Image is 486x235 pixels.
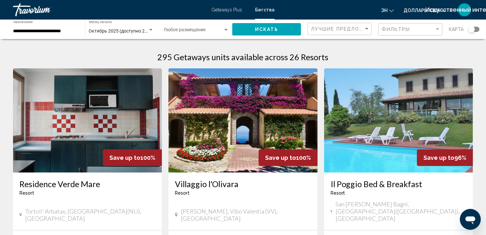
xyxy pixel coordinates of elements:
[311,26,380,32] span: Лучшие предложения
[381,6,394,15] button: Изменение языка
[255,27,278,32] span: Искать
[20,190,34,196] span: Resort
[381,8,388,13] span: эн
[103,149,162,166] div: 100%
[232,23,301,35] button: Искать
[336,200,466,222] span: San [PERSON_NAME] Bagni, [GEOGRAPHIC_DATA]([GEOGRAPHIC_DATA]), [GEOGRAPHIC_DATA]
[20,179,155,189] a: Residence Verde Mare
[382,27,410,32] span: Фильтры
[109,154,140,161] span: Save up to
[404,6,446,15] button: Изменить валюту
[89,28,168,34] span: Октябрь 2025 (доступно 295 единиц)
[13,68,162,173] img: 2963I01X.jpg
[324,68,473,173] img: 4182O01X.jpg
[378,23,442,36] button: Фильтр
[331,179,466,189] a: Il Poggio Bed & Breakfast
[259,149,318,166] div: 100%
[423,154,454,161] span: Save up to
[168,68,317,173] img: 3248E01X.jpg
[13,3,205,16] a: Травориум
[460,209,481,230] iframe: Кнопка запуска окна обмена сообщениями
[331,190,345,196] span: Resort
[211,7,242,12] a: Getaways Plus
[265,154,296,161] span: Save up to
[255,7,275,12] a: Бегства
[25,208,155,222] span: Tortoli' Arbatax, [GEOGRAPHIC_DATA](NU), [GEOGRAPHIC_DATA]
[175,179,311,189] a: Villaggio l'Olivara
[456,3,473,17] button: Пользовательское меню
[311,26,370,32] mat-select: Сортировать по
[175,190,190,196] span: Resort
[181,208,311,222] span: [PERSON_NAME], Vibo Valentia (VV), [GEOGRAPHIC_DATA]
[404,8,440,13] span: Доллары США
[417,149,473,166] div: 96%
[158,52,329,62] h1: 295 Getaways units available across 26 Resorts
[449,25,464,34] span: Карта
